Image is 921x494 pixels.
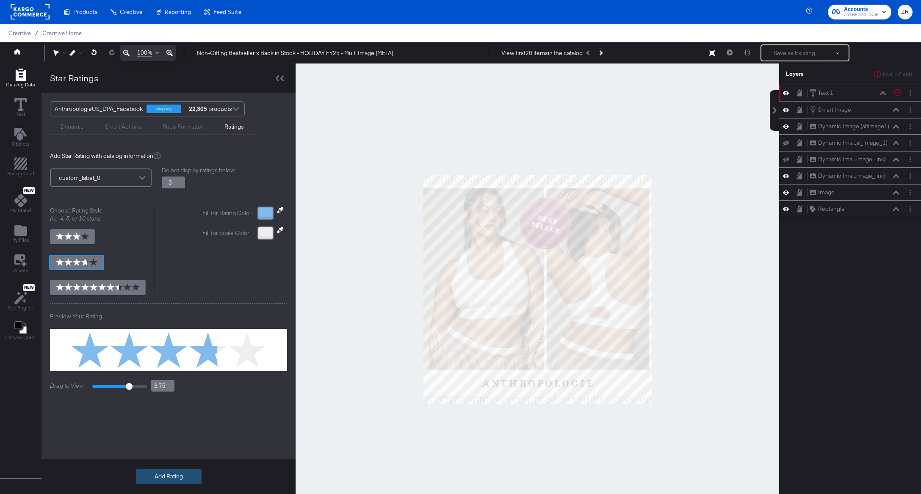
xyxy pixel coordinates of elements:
button: Add Rectangle [2,156,39,180]
button: Assets [8,252,33,276]
div: Do not display ratings below [162,166,287,174]
div: Invalid Fields [882,71,915,77]
span: My Brand [10,207,31,214]
div: Smart ImageLayer Options [779,101,921,118]
div: Dynamic Image (altimage1)Layer Options [779,118,921,135]
span: Objects [12,141,30,147]
button: Layer Options [906,204,915,213]
button: Dynamic Ima...al_image_1) [810,138,888,147]
span: Feed Suite [213,8,241,15]
span: Catalog Data [6,81,35,88]
button: NewRec Engine [3,282,39,314]
span: / [31,30,42,36]
span: New [23,285,35,290]
div: Image [818,188,835,196]
span: Background [7,170,34,177]
div: Fill for Rating Color: [202,209,253,217]
span: 100% [137,49,152,57]
div: Star Ratings [50,72,98,84]
button: ZR [898,5,913,19]
div: Smart Image [818,106,851,114]
div: Dynamic [61,123,84,131]
button: Layer Options [906,88,915,97]
div: Choose Rating Style [50,207,147,215]
div: Dynamic Ima...image_link) [818,155,886,163]
button: Add Text [7,126,35,150]
span: Canvas Color [5,334,36,341]
div: Dynamic Ima...image_link)Layer Options [779,151,921,168]
span: ANTHROPOLOGIE [844,12,879,19]
button: Add Files [6,222,35,246]
span: Reporting [165,8,191,15]
div: Preview Your Rating [50,312,287,320]
div: products [188,102,213,116]
div: Text 1Layer Options [779,85,921,101]
div: Dynamic Ima...al_image_1) [818,139,888,147]
a: Creative Home [42,30,82,36]
div: Dynamic Image (altimage1) [818,122,889,130]
button: Image [810,188,835,197]
i: (i.e. 4, 5, or 10 stars) [50,215,101,222]
div: Layers [786,70,872,78]
button: Smart Image [810,105,852,114]
button: Text 1 [810,88,834,97]
i: Drag to View [50,382,84,389]
button: Text [9,96,32,120]
span: Text [16,111,25,118]
span: My Files [11,237,30,243]
div: shopping [147,105,181,113]
span: Assets [13,267,28,274]
div: Price Formatter [163,123,203,131]
button: Layer Options [906,138,915,147]
button: Add Rating [136,469,202,484]
div: AnthropologieUS_DPA_Facebook [55,102,143,116]
button: Next Product [595,45,606,61]
button: Layer Options [906,188,915,197]
div: Dynamic Ima...image_link)Layer Options [779,168,921,184]
div: Text 1 [818,89,833,97]
span: New [23,188,35,193]
div: Add Star Rating with catalog information [50,152,287,160]
div: Dynamic Ima...image_link) [818,172,886,180]
button: AccountsANTHROPOLOGIE [828,5,891,19]
span: Rec Engine [8,304,33,311]
button: Layer Options [906,155,915,164]
span: Accounts [844,5,879,14]
div: Ratings [224,123,244,131]
button: Dynamic Image (altimage1) [810,122,889,131]
button: Layer Options [906,122,915,131]
div: Dynamic Ima...al_image_1)Layer Options [779,135,921,151]
div: RectangleLayer Options [779,201,921,217]
span: Products [73,8,97,15]
strong: 22,305 [188,102,208,116]
button: Layer Options [906,105,915,114]
button: Dynamic Ima...image_link) [810,155,886,164]
span: Creative [120,8,142,15]
div: Smart Actions [105,123,141,131]
div: ImageLayer Options [779,184,921,201]
button: NewMy Brand [5,185,36,217]
button: Layer Options [906,171,915,180]
span: ZR [901,7,909,17]
div: View first 20 items in the catalog [501,49,583,57]
span: custom_label_0 [59,171,100,185]
div: Rectangle [818,205,845,213]
button: Dynamic Ima...image_link) [810,171,886,180]
span: Creative [8,30,31,36]
div: Fill for Scale Color: [202,229,251,237]
button: Add Rectangle [1,66,40,91]
button: Rectangle [810,204,845,213]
